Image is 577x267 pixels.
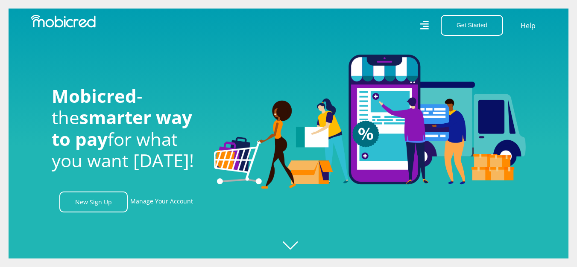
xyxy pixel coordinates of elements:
span: smarter way to pay [52,105,192,151]
img: Mobicred [31,15,96,28]
span: Mobicred [52,84,137,108]
button: Get Started [441,15,503,36]
a: Help [520,20,536,31]
img: Welcome to Mobicred [214,55,526,189]
h1: - the for what you want [DATE]! [52,85,201,171]
a: Manage Your Account [130,192,193,212]
a: New Sign Up [59,192,128,212]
